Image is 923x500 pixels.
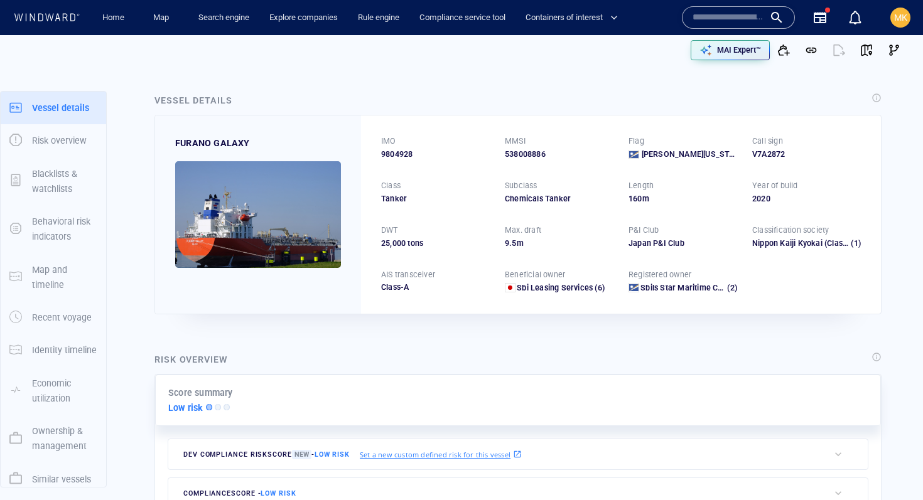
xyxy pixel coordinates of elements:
button: Containers of interest [521,7,629,29]
span: Sbi Leasing Services [517,283,593,292]
span: Low risk [315,450,350,459]
p: Classification society [752,225,829,236]
p: Economic utilization [32,376,97,407]
p: Low risk [168,400,203,415]
a: Map [148,7,178,29]
button: Map and timeline [1,253,106,302]
a: Set a new custom defined risk for this vessel [360,447,522,461]
div: 538008886 [505,149,613,160]
p: Year of build [752,180,798,191]
button: MAI Expert™ [691,40,770,60]
p: Risk overview [32,133,87,148]
button: Home [93,7,133,29]
button: Vessel details [1,92,106,124]
p: Behavioral risk indicators [32,214,97,245]
button: Visual Link Analysis [880,36,908,64]
div: 25,000 tons [381,238,490,249]
p: Max. draft [505,225,541,236]
p: Recent voyage [32,310,92,325]
div: Nippon Kaiji Kyokai (ClassNK) [752,238,849,249]
p: MMSI [505,136,526,147]
p: AIS transceiver [381,269,435,280]
span: Class-A [381,282,409,292]
span: m [517,238,524,248]
button: Risk overview [1,124,106,157]
div: 2020 [752,193,861,205]
span: 5 [512,238,516,248]
p: Set a new custom defined risk for this vessel [360,449,510,460]
p: Class [381,180,401,191]
p: MAI Expert™ [717,45,761,56]
span: . [509,238,512,248]
p: P&I Club [629,225,659,236]
p: Length [629,180,654,191]
span: Containers of interest [526,11,618,25]
p: Vessel details [32,100,89,115]
p: Registered owner [629,269,691,280]
a: Rule engine [353,7,404,29]
p: Flag [629,136,644,147]
a: Similar vessels [1,472,106,484]
span: [PERSON_NAME][US_STATE] [642,149,737,160]
div: Risk overview [154,352,228,367]
iframe: Chat [870,444,914,491]
span: (6) [593,282,605,294]
a: Blacklists & watchlists [1,174,106,186]
a: Home [97,7,129,29]
span: 9 [505,238,509,248]
span: Sbils Star Maritime Co. Ltd. [640,283,742,292]
span: New [292,450,311,459]
button: Add to vessel list [770,36,797,64]
a: Map and timeline [1,270,106,282]
a: Identity timeline [1,344,106,356]
span: m [642,194,649,203]
button: Map [143,7,183,29]
button: Recent voyage [1,301,106,334]
a: Ownership & management [1,432,106,444]
span: Dev Compliance risk score - [183,450,350,459]
span: compliance score - [183,489,296,497]
p: Subclass [505,180,537,191]
img: 5f01d095d5d4e138b43791ea_0 [175,161,341,268]
p: Call sign [752,136,783,147]
div: Notification center [848,10,863,25]
span: MK [894,13,907,23]
button: Ownership & management [1,415,106,463]
span: (1) [849,238,861,249]
a: Sbi Leasing Services (6) [517,282,605,294]
div: Vessel details [154,93,232,108]
p: Score summary [168,385,233,400]
button: Economic utilization [1,367,106,415]
a: Behavioral risk indicators [1,223,106,235]
p: Map and timeline [32,262,97,293]
a: Explore companies [264,7,343,29]
span: Low risk [261,489,296,497]
p: Beneficial owner [505,269,565,280]
button: Behavioral risk indicators [1,205,106,253]
button: Get link [797,36,825,64]
div: Nippon Kaiji Kyokai (ClassNK) [752,238,861,249]
div: Japan P&I Club [629,238,737,249]
div: FURANO GALAXY [175,136,250,151]
p: Identity timeline [32,343,97,358]
span: 9804928 [381,149,413,160]
a: Compliance service tool [414,7,510,29]
button: View on map [853,36,880,64]
button: Similar vessels [1,463,106,496]
a: Search engine [193,7,254,29]
span: (2) [725,282,737,294]
a: Recent voyage [1,311,106,323]
div: V7A2872 [752,149,861,160]
p: Ownership & management [32,423,97,454]
div: Chemicals Tanker [505,193,613,205]
div: Tanker [381,193,490,205]
a: Economic utilization [1,384,106,396]
a: Sbils Star Maritime Co. Ltd. (2) [640,282,737,294]
button: Blacklists & watchlists [1,157,106,206]
button: MK [888,5,913,30]
span: 160 [629,194,642,203]
p: IMO [381,136,396,147]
